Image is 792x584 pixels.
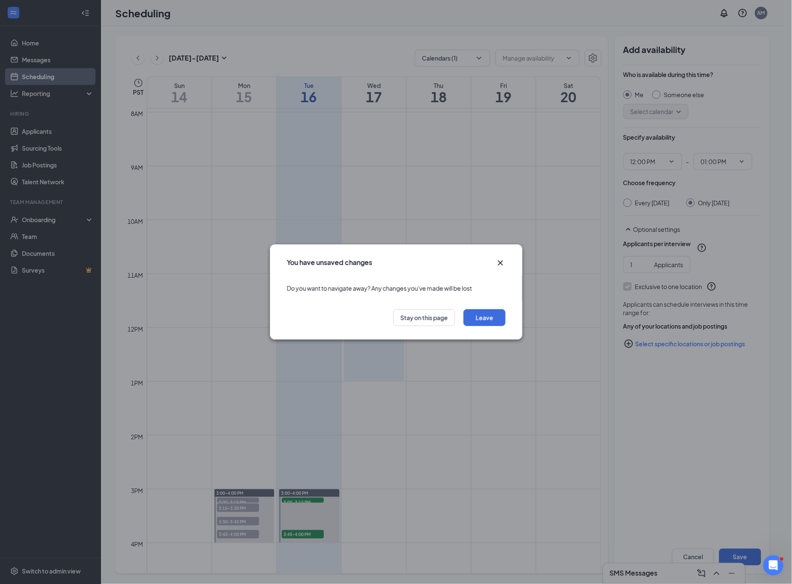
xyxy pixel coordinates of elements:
div: Do you want to navigate away? Any changes you've made will be lost [287,276,506,301]
h3: You have unsaved changes [287,258,372,267]
iframe: Intercom live chat [763,555,784,576]
button: Close [495,258,506,268]
button: Leave [464,309,506,326]
button: Stay on this page [393,309,455,326]
svg: Cross [495,258,506,268]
